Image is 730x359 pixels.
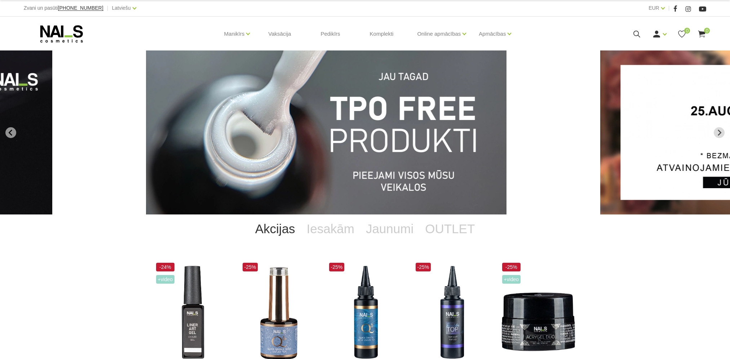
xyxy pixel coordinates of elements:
[697,30,706,39] a: 0
[649,4,659,12] a: EUR
[301,214,360,243] a: Iesakām
[479,19,506,48] a: Apmācības
[360,214,419,243] a: Jaunumi
[668,4,670,13] span: |
[315,17,346,51] a: Pedikīrs
[704,28,710,34] span: 0
[677,30,686,39] a: 0
[58,5,103,11] a: [PHONE_NUMBER]
[417,19,461,48] a: Online apmācības
[249,214,301,243] a: Akcijas
[112,4,131,12] a: Latviešu
[714,127,725,138] button: Next slide
[243,263,258,271] span: -25%
[146,50,584,214] li: 1 of 13
[502,275,521,284] span: +Video
[156,263,175,271] span: -24%
[262,17,297,51] a: Vaksācija
[416,263,431,271] span: -25%
[24,4,103,13] div: Zvani un pasūti
[419,214,481,243] a: OUTLET
[224,19,245,48] a: Manikīrs
[502,263,521,271] span: -25%
[156,275,175,284] span: +Video
[684,28,690,34] span: 0
[5,127,16,138] button: Go to last slide
[107,4,109,13] span: |
[329,263,345,271] span: -25%
[364,17,399,51] a: Komplekti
